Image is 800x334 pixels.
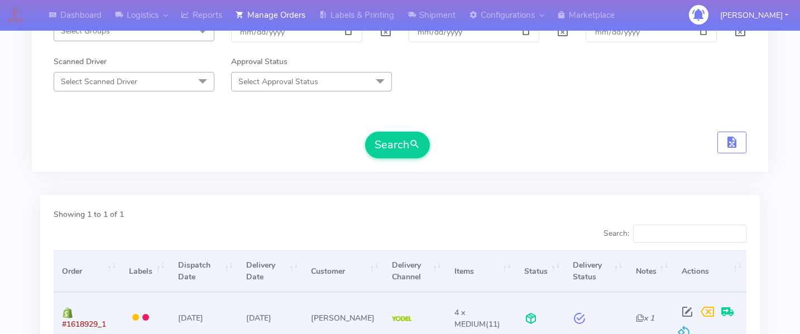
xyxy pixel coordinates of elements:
[516,250,564,292] th: Status: activate to sort column ascending
[54,250,121,292] th: Order: activate to sort column ascending
[303,250,383,292] th: Customer: activate to sort column ascending
[633,225,746,243] input: Search:
[238,250,303,292] th: Delivery Date: activate to sort column ascending
[365,132,430,158] button: Search
[392,316,411,322] img: Yodel
[712,4,797,27] button: [PERSON_NAME]
[454,307,500,330] span: (11)
[62,307,73,318] img: shopify.png
[636,313,654,323] i: x 1
[383,250,445,292] th: Delivery Channel: activate to sort column ascending
[454,307,486,330] span: 4 x MEDIUM
[238,76,318,87] span: Select Approval Status
[61,26,110,36] span: Select Groups
[231,56,288,67] label: Approval Status
[62,319,106,330] span: #1618929_1
[627,250,673,292] th: Notes: activate to sort column ascending
[564,250,627,292] th: Delivery Status: activate to sort column ascending
[169,250,237,292] th: Dispatch Date: activate to sort column ascending
[603,225,746,243] label: Search:
[54,209,124,220] label: Showing 1 to 1 of 1
[121,250,169,292] th: Labels: activate to sort column ascending
[446,250,516,292] th: Items: activate to sort column ascending
[61,76,137,87] span: Select Scanned Driver
[673,250,746,292] th: Actions: activate to sort column ascending
[54,56,107,67] label: Scanned Driver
